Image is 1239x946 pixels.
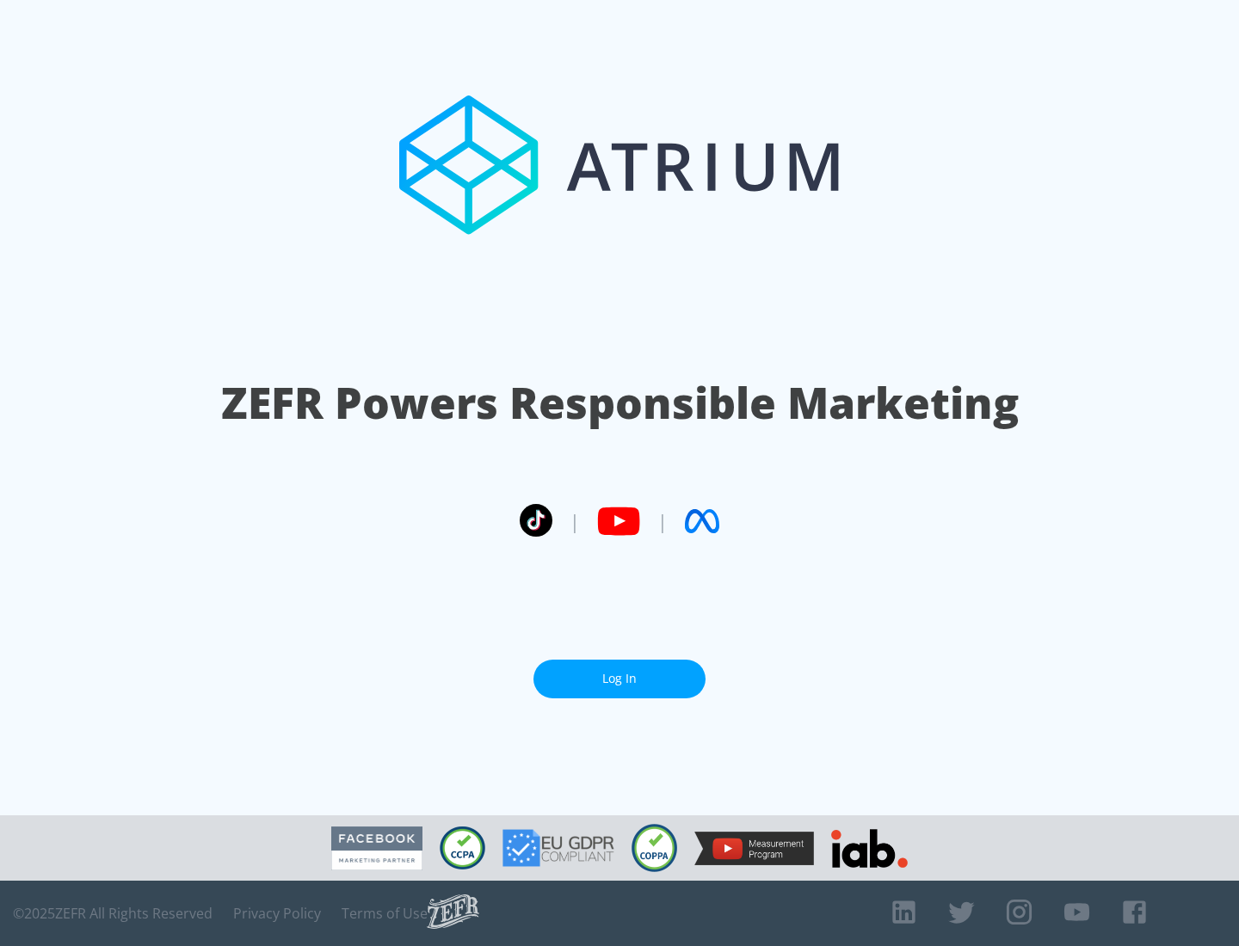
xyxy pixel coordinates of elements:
span: | [657,508,668,534]
a: Log In [533,660,706,698]
span: © 2025 ZEFR All Rights Reserved [13,905,213,922]
img: YouTube Measurement Program [694,832,814,865]
a: Privacy Policy [233,905,321,922]
span: | [570,508,580,534]
img: GDPR Compliant [502,829,614,867]
img: Facebook Marketing Partner [331,826,422,870]
h1: ZEFR Powers Responsible Marketing [221,373,1019,433]
img: COPPA Compliant [632,824,677,872]
a: Terms of Use [342,905,428,922]
img: IAB [831,829,908,868]
img: CCPA Compliant [440,826,485,869]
